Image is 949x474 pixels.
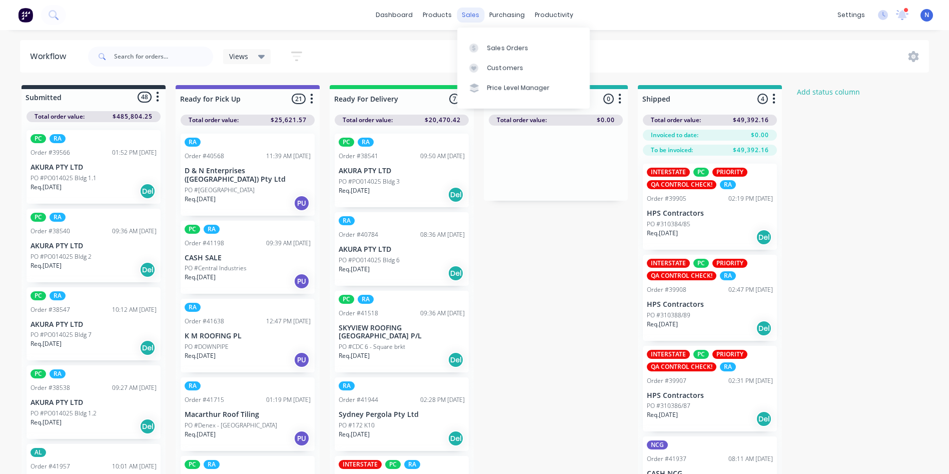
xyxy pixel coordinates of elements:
div: Del [448,352,464,368]
a: dashboard [371,8,418,23]
span: $0.00 [751,131,769,140]
div: PU [294,352,310,368]
p: PO #310388/89 [647,311,690,320]
div: PC [693,168,709,177]
p: CASH SALE [185,254,311,262]
p: AKURA PTY LTD [31,163,157,172]
div: RAOrder #4078408:36 AM [DATE]AKURA PTY LTDPO #PO014025 Bldg 6Req.[DATE]Del [335,212,469,286]
p: D & N Enterprises ([GEOGRAPHIC_DATA]) Pty Ltd [185,167,311,184]
p: HPS Contractors [647,300,773,309]
div: RA [339,216,355,225]
div: PC [31,134,46,143]
div: Customers [487,64,523,73]
div: Order #40784 [339,230,378,239]
span: Invoiced to date: [651,131,698,140]
div: 09:50 AM [DATE] [420,152,465,161]
div: 08:11 AM [DATE] [728,454,773,463]
p: Sydney Pergola Pty Ltd [339,410,465,419]
div: RA [358,295,374,304]
div: Del [140,340,156,356]
div: Order #40568 [185,152,224,161]
p: Req. [DATE] [31,261,62,270]
span: $25,621.57 [271,116,307,125]
div: 01:52 PM [DATE] [112,148,157,157]
span: To be invoiced: [651,146,693,155]
div: purchasing [484,8,530,23]
p: PO #PO014025 Bldg 2 [31,252,92,261]
div: Order #41198 [185,239,224,248]
p: AKURA PTY LTD [339,167,465,175]
p: Req. [DATE] [185,351,216,360]
div: RA [50,291,66,300]
button: Add status column [792,85,865,99]
p: K M ROOFING PL [185,332,311,340]
p: AKURA PTY LTD [339,245,465,254]
div: Order #38538 [31,383,70,392]
input: Search for orders... [114,47,213,67]
div: 09:36 AM [DATE] [112,227,157,236]
div: INTERSTATEPCPRIORITYQA CONTROL CHECK!RAOrder #3990502:19 PM [DATE]HPS ContractorsPO #310384/85Req... [643,164,777,250]
div: PC [385,460,401,469]
div: Order #38540 [31,227,70,236]
p: PO #PO014025 Bldg 1.2 [31,409,97,418]
div: RA [185,303,201,312]
p: Req. [DATE] [339,430,370,439]
div: Order #39908 [647,285,686,294]
p: PO #172 K10 [339,421,375,430]
div: PU [294,195,310,211]
span: Total order value: [497,116,547,125]
p: AKURA PTY LTD [31,398,157,407]
span: $0.00 [597,116,615,125]
div: 08:36 AM [DATE] [420,230,465,239]
div: Order #41937 [647,454,686,463]
div: 11:39 AM [DATE] [266,152,311,161]
div: AL [31,448,46,457]
div: INTERSTATEPCPRIORITYQA CONTROL CHECK!RAOrder #3990702:31 PM [DATE]HPS ContractorsPO #310386/87Req... [643,346,777,432]
p: PO #DOWNPIPE [185,342,229,351]
div: Del [448,265,464,281]
p: PO #CDC 6 - Square brkt [339,342,405,351]
div: Price Level Manager [487,84,550,93]
p: Req. [DATE] [31,183,62,192]
div: RA [204,460,220,469]
div: PCRAOrder #3853809:27 AM [DATE]AKURA PTY LTDPO #PO014025 Bldg 1.2Req.[DATE]Del [27,365,161,439]
div: PRIORITY [712,168,747,177]
p: HPS Contractors [647,391,773,400]
p: Req. [DATE] [339,265,370,274]
div: Order #39907 [647,376,686,385]
p: Req. [DATE] [339,351,370,360]
p: PO #Central Industries [185,264,247,273]
div: productivity [530,8,578,23]
div: RAOrder #4194402:28 PM [DATE]Sydney Pergola Pty LtdPO #172 K10Req.[DATE]Del [335,377,469,451]
div: Order #39566 [31,148,70,157]
span: Total order value: [651,116,701,125]
div: PC [31,213,46,222]
div: RA [358,138,374,147]
div: Del [140,418,156,434]
div: 02:47 PM [DATE] [728,285,773,294]
p: Macarthur Roof Tiling [185,410,311,419]
div: PC [339,138,354,147]
p: SKYVIEW ROOFING [GEOGRAPHIC_DATA] P/L [339,324,465,341]
div: QA CONTROL CHECK! [647,180,716,189]
span: $485,804.25 [113,112,153,121]
div: Del [756,411,772,427]
p: AKURA PTY LTD [31,320,157,329]
p: Req. [DATE] [647,320,678,329]
div: QA CONTROL CHECK! [647,271,716,280]
p: PO #[GEOGRAPHIC_DATA] [185,186,255,195]
div: RA [404,460,420,469]
div: RA [720,180,736,189]
div: PC [693,350,709,359]
div: PC [31,291,46,300]
div: RAOrder #4163812:47 PM [DATE]K M ROOFING PLPO #DOWNPIPEReq.[DATE]PU [181,299,315,372]
div: Order #39905 [647,194,686,203]
div: Del [140,262,156,278]
div: PCRAOrder #3956601:52 PM [DATE]AKURA PTY LTDPO #PO014025 Bldg 1.1Req.[DATE]Del [27,130,161,204]
div: 01:19 PM [DATE] [266,395,311,404]
div: RAOrder #4171501:19 PM [DATE]Macarthur Roof TilingPO #Denex - [GEOGRAPHIC_DATA]Req.[DATE]PU [181,377,315,451]
span: $49,392.16 [733,116,769,125]
div: sales [457,8,484,23]
a: Price Level Manager [457,78,590,98]
div: Workflow [30,51,71,63]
